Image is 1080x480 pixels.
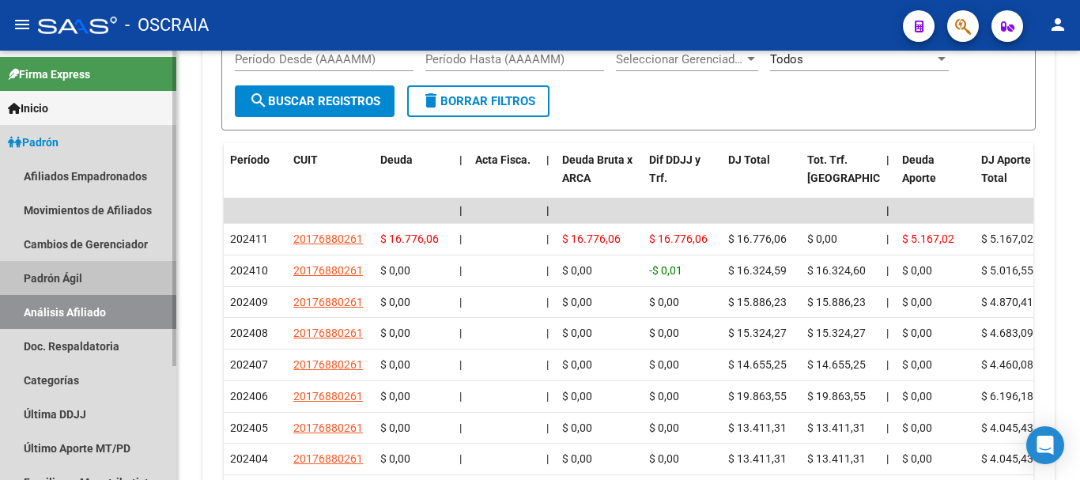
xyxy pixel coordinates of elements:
[293,421,363,434] span: 20176880261
[562,296,592,308] span: $ 0,00
[886,421,889,434] span: |
[453,143,469,213] datatable-header-cell: |
[1026,426,1064,464] div: Open Intercom Messenger
[459,232,462,245] span: |
[728,452,787,465] span: $ 13.411,31
[807,327,866,339] span: $ 15.324,27
[981,327,1033,339] span: $ 4.683,09
[459,421,462,434] span: |
[728,358,787,371] span: $ 14.655,25
[374,143,453,213] datatable-header-cell: Deuda
[886,452,889,465] span: |
[649,390,679,403] span: $ 0,00
[249,94,380,108] span: Buscar Registros
[886,296,889,308] span: |
[459,296,462,308] span: |
[562,327,592,339] span: $ 0,00
[546,358,549,371] span: |
[562,153,633,184] span: Deuda Bruta x ARCA
[8,100,48,117] span: Inicio
[981,153,1031,184] span: DJ Aporte Total
[902,452,932,465] span: $ 0,00
[546,327,549,339] span: |
[649,358,679,371] span: $ 0,00
[728,153,770,166] span: DJ Total
[880,143,896,213] datatable-header-cell: |
[649,296,679,308] span: $ 0,00
[249,91,268,110] mat-icon: search
[807,358,866,371] span: $ 14.655,25
[380,153,413,166] span: Deuda
[469,143,540,213] datatable-header-cell: Acta Fisca.
[556,143,643,213] datatable-header-cell: Deuda Bruta x ARCA
[616,52,744,66] span: Seleccionar Gerenciador
[807,296,866,308] span: $ 15.886,23
[475,153,531,166] span: Acta Fisca.
[649,452,679,465] span: $ 0,00
[981,264,1033,277] span: $ 5.016,55
[902,153,936,184] span: Deuda Aporte
[293,232,363,245] span: 20176880261
[287,143,374,213] datatable-header-cell: CUIT
[546,232,549,245] span: |
[230,327,268,339] span: 202408
[125,8,209,43] span: - OSCRAIA
[981,421,1033,434] span: $ 4.045,43
[546,204,549,217] span: |
[649,264,682,277] span: -$ 0,01
[421,94,535,108] span: Borrar Filtros
[546,452,549,465] span: |
[649,421,679,434] span: $ 0,00
[459,452,462,465] span: |
[230,358,268,371] span: 202407
[546,153,549,166] span: |
[902,421,932,434] span: $ 0,00
[728,232,787,245] span: $ 16.776,06
[902,264,932,277] span: $ 0,00
[728,390,787,403] span: $ 19.863,55
[293,358,363,371] span: 20176880261
[459,390,462,403] span: |
[902,232,954,245] span: $ 5.167,02
[902,296,932,308] span: $ 0,00
[293,452,363,465] span: 20176880261
[807,153,915,184] span: Tot. Trf. [GEOGRAPHIC_DATA]
[902,327,932,339] span: $ 0,00
[546,264,549,277] span: |
[407,85,549,117] button: Borrar Filtros
[886,264,889,277] span: |
[1048,15,1067,34] mat-icon: person
[902,390,932,403] span: $ 0,00
[562,421,592,434] span: $ 0,00
[546,421,549,434] span: |
[886,204,889,217] span: |
[380,390,410,403] span: $ 0,00
[230,390,268,403] span: 202406
[459,327,462,339] span: |
[807,232,837,245] span: $ 0,00
[380,296,410,308] span: $ 0,00
[728,421,787,434] span: $ 13.411,31
[649,153,700,184] span: Dif DDJJ y Trf.
[981,390,1033,403] span: $ 6.196,18
[807,452,866,465] span: $ 13.411,31
[807,421,866,434] span: $ 13.411,31
[722,143,801,213] datatable-header-cell: DJ Total
[643,143,722,213] datatable-header-cell: Dif DDJJ y Trf.
[380,232,439,245] span: $ 16.776,06
[886,327,889,339] span: |
[13,15,32,34] mat-icon: menu
[380,327,410,339] span: $ 0,00
[380,421,410,434] span: $ 0,00
[728,296,787,308] span: $ 15.886,23
[562,232,621,245] span: $ 16.776,06
[421,91,440,110] mat-icon: delete
[380,358,410,371] span: $ 0,00
[728,327,787,339] span: $ 15.324,27
[562,390,592,403] span: $ 0,00
[459,204,463,217] span: |
[230,264,268,277] span: 202410
[293,390,363,403] span: 20176880261
[293,296,363,308] span: 20176880261
[459,153,463,166] span: |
